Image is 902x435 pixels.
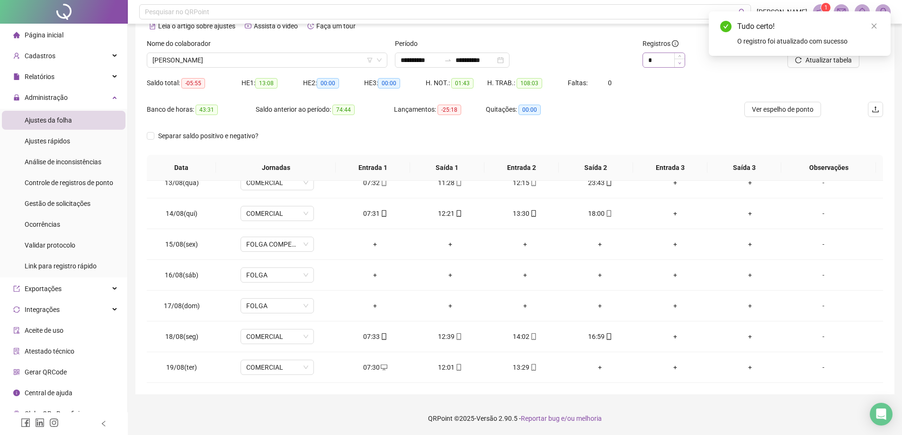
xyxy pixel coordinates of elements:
[345,208,405,219] div: 07:31
[608,79,612,87] span: 0
[643,38,679,49] span: Registros
[568,79,589,87] span: Faltas:
[672,40,679,47] span: info-circle
[871,23,877,29] span: close
[737,36,879,46] div: O registro foi atualizado com sucesso
[720,362,780,373] div: +
[678,54,681,58] span: up
[25,262,97,270] span: Link para registro rápido
[645,270,705,280] div: +
[196,105,218,115] span: 43:31
[476,415,497,422] span: Versão
[426,78,487,89] div: H. NOT.:
[645,208,705,219] div: +
[795,208,851,219] div: -
[13,390,20,396] span: info-circle
[25,241,75,249] span: Validar protocolo
[645,331,705,342] div: +
[165,333,198,340] span: 18/08(seg)
[25,368,67,376] span: Gerar QRCode
[21,418,30,427] span: facebook
[25,306,60,313] span: Integrações
[158,22,235,30] span: Leia o artigo sobre ajustes
[529,333,537,340] span: mobile
[795,362,851,373] div: -
[444,56,452,64] span: swap-right
[25,116,72,124] span: Ajustes da folha
[487,78,568,89] div: H. TRAB.:
[147,38,217,49] label: Nome do colaborador
[837,8,846,16] span: mail
[181,78,205,89] span: -05:55
[13,94,20,101] span: lock
[345,239,405,249] div: +
[154,131,262,141] span: Separar saldo positivo e negativo?
[869,21,879,31] a: Close
[824,4,828,11] span: 1
[795,239,851,249] div: -
[795,301,851,311] div: -
[332,105,355,115] span: 74:44
[25,94,68,101] span: Administração
[307,23,314,29] span: history
[529,210,537,217] span: mobile
[720,208,780,219] div: +
[570,331,630,342] div: 16:59
[744,102,821,117] button: Ver espelho de ponto
[164,302,200,310] span: 17/08(dom)
[707,155,782,181] th: Saída 3
[13,410,20,417] span: gift
[858,8,866,16] span: bell
[246,176,308,190] span: COMERCIAL
[317,78,339,89] span: 00:00
[720,301,780,311] div: +
[216,155,336,181] th: Jornadas
[25,221,60,228] span: Ocorrências
[380,364,387,371] span: desktop
[420,301,480,311] div: +
[495,362,555,373] div: 13:29
[13,369,20,375] span: qrcode
[570,239,630,249] div: +
[420,270,480,280] div: +
[246,206,308,221] span: COMERCIAL
[165,240,198,248] span: 15/08(sex)
[246,299,308,313] span: FOLGA
[128,402,902,435] footer: QRPoint © 2025 - 2.90.5 -
[645,239,705,249] div: +
[376,57,382,63] span: down
[147,155,216,181] th: Data
[739,9,746,16] span: search
[645,362,705,373] div: +
[821,3,831,12] sup: 1
[645,301,705,311] div: +
[720,270,780,280] div: +
[13,327,20,334] span: audit
[13,285,20,292] span: export
[410,155,484,181] th: Saída 1
[517,78,542,89] span: 108:03
[245,23,251,29] span: youtube
[49,418,59,427] span: instagram
[25,410,87,417] span: Clube QR - Beneficios
[757,7,807,17] span: [PERSON_NAME]
[149,23,156,29] span: file-text
[870,403,893,426] div: Open Intercom Messenger
[455,210,462,217] span: mobile
[795,270,851,280] div: -
[495,208,555,219] div: 13:30
[345,178,405,188] div: 07:32
[795,331,851,342] div: -
[605,333,612,340] span: mobile
[455,364,462,371] span: mobile
[816,8,825,16] span: notification
[795,178,851,188] div: -
[495,178,555,188] div: 12:15
[254,22,298,30] span: Assista o vídeo
[570,178,630,188] div: 23:43
[147,78,241,89] div: Saldo total:
[720,239,780,249] div: +
[25,73,54,80] span: Relatórios
[495,301,555,311] div: +
[484,155,559,181] th: Entrada 2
